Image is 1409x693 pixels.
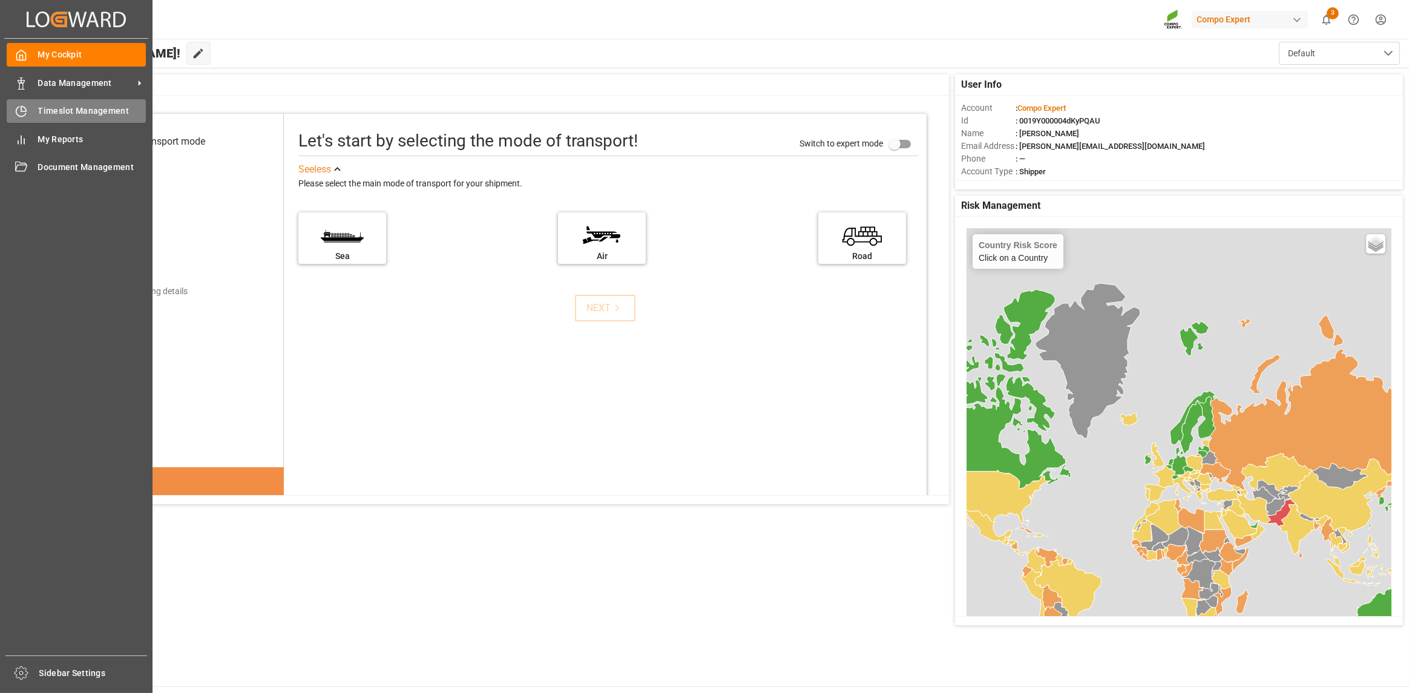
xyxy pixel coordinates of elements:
[800,139,883,148] span: Switch to expert mode
[564,250,640,263] div: Air
[1016,129,1079,138] span: : [PERSON_NAME]
[979,240,1057,263] div: Click on a Country
[7,156,146,179] a: Document Management
[39,667,148,680] span: Sidebar Settings
[961,199,1040,213] span: Risk Management
[961,127,1016,140] span: Name
[298,128,638,154] div: Let's start by selecting the mode of transport!
[961,114,1016,127] span: Id
[961,102,1016,114] span: Account
[1288,47,1315,60] span: Default
[38,161,146,174] span: Document Management
[586,301,623,315] div: NEXT
[1016,167,1046,176] span: : Shipper
[298,177,918,191] div: Please select the main mode of transport for your shipment.
[304,250,380,263] div: Sea
[38,105,146,117] span: Timeslot Management
[111,134,205,149] div: Select transport mode
[38,48,146,61] span: My Cockpit
[1279,42,1400,65] button: open menu
[50,42,180,65] span: Hello [PERSON_NAME]!
[38,77,134,90] span: Data Management
[1016,103,1066,113] span: :
[961,77,1002,92] span: User Info
[1016,142,1205,151] span: : [PERSON_NAME][EMAIL_ADDRESS][DOMAIN_NAME]
[824,250,900,263] div: Road
[1016,116,1100,125] span: : 0019Y000004dKyPQAU
[1017,103,1066,113] span: Compo Expert
[961,165,1016,178] span: Account Type
[1016,154,1025,163] span: : —
[979,240,1057,250] h4: Country Risk Score
[961,140,1016,153] span: Email Address
[298,162,331,177] div: See less
[1366,234,1385,254] a: Layers
[575,295,636,321] button: NEXT
[961,153,1016,165] span: Phone
[7,127,146,151] a: My Reports
[7,43,146,67] a: My Cockpit
[7,99,146,123] a: Timeslot Management
[38,133,146,146] span: My Reports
